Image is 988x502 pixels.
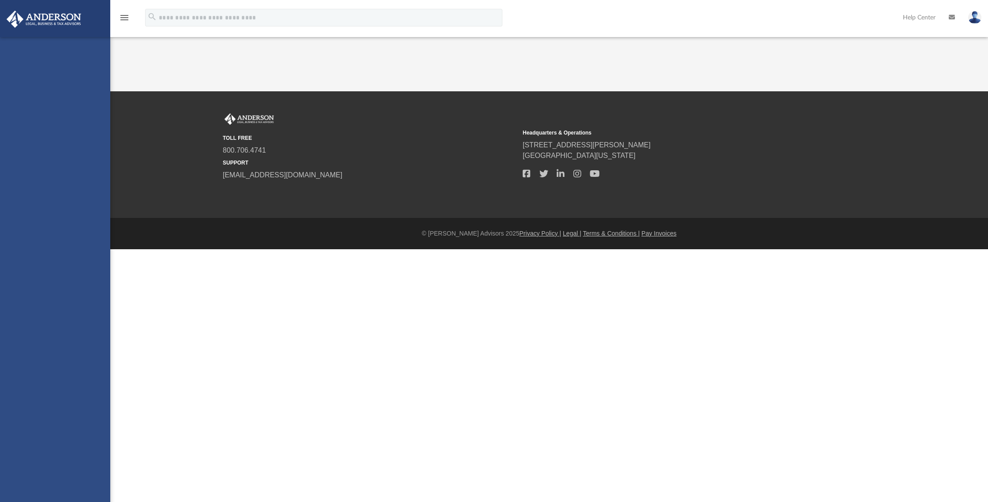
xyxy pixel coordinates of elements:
[223,146,266,154] a: 800.706.4741
[223,159,516,167] small: SUPPORT
[523,129,816,137] small: Headquarters & Operations
[223,113,276,125] img: Anderson Advisors Platinum Portal
[520,230,561,237] a: Privacy Policy |
[968,11,981,24] img: User Pic
[523,141,651,149] a: [STREET_ADDRESS][PERSON_NAME]
[147,12,157,22] i: search
[583,230,640,237] a: Terms & Conditions |
[523,152,636,159] a: [GEOGRAPHIC_DATA][US_STATE]
[641,230,676,237] a: Pay Invoices
[4,11,84,28] img: Anderson Advisors Platinum Portal
[223,171,342,179] a: [EMAIL_ADDRESS][DOMAIN_NAME]
[223,134,516,142] small: TOLL FREE
[119,12,130,23] i: menu
[119,17,130,23] a: menu
[563,230,581,237] a: Legal |
[110,229,988,238] div: © [PERSON_NAME] Advisors 2025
